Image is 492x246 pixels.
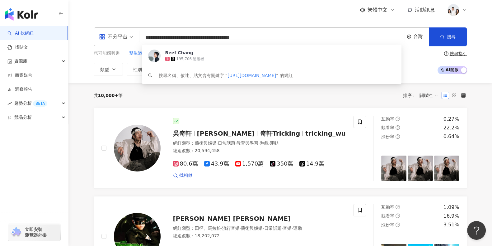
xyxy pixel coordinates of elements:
span: environment [407,35,411,39]
span: 43.9萬 [204,161,229,167]
span: 活動訊息 [415,7,435,13]
span: 日常話題 [264,226,282,231]
div: BETA [33,100,47,107]
span: [PERSON_NAME] [197,130,255,137]
span: 運動 [293,226,302,231]
div: 搜尋指引 [450,51,467,56]
span: 田徑、馬拉松 [195,226,221,231]
button: 搜尋 [429,27,467,46]
span: 14.9萬 [299,161,324,167]
span: · [263,226,264,231]
button: 性別 [127,63,156,75]
span: 藝術與娛樂 [241,226,263,231]
div: 總追蹤數 ： 20,594,458 [173,148,346,154]
span: question-circle [444,51,448,56]
a: searchAI 找網紅 [7,30,34,36]
a: 找相似 [173,172,192,179]
span: 競品分析 [14,110,32,124]
span: · [235,141,237,146]
span: 您可能感興趣： [94,50,124,56]
span: question-circle [396,134,400,139]
span: · [240,226,241,231]
span: 搜尋 [447,34,456,39]
div: 排序： [403,90,442,100]
div: 0.64% [443,133,459,140]
span: tricking_wu [305,130,346,137]
span: question-circle [396,117,400,121]
a: 洞察報告 [7,86,32,93]
div: 搜尋名稱、敘述、貼文含有關鍵字 “ ” 的網紅 [159,72,293,79]
span: 漲粉率 [381,134,394,139]
span: question-circle [396,214,400,218]
span: · [292,226,293,231]
span: · [217,141,218,146]
span: question-circle [396,205,400,209]
div: 台灣 [413,34,429,39]
span: 性別 [133,67,142,72]
span: appstore [99,34,105,40]
div: 不分平台 [99,32,128,42]
span: search [148,73,152,78]
div: 22.2% [443,124,459,131]
span: 1,570萬 [235,161,264,167]
div: Reef Chang [165,50,193,56]
span: rise [7,101,12,106]
div: 總追蹤數 ： 18,202,072 [173,233,346,239]
span: 教育與學習 [237,141,258,146]
img: KOL Avatar [148,50,161,62]
span: 吳奇軒 [173,130,192,137]
span: 趨勢分析 [14,96,47,110]
div: 0.27% [443,116,459,123]
span: 立即安裝 瀏覽器外掛 [25,227,47,238]
span: 藝術與娛樂 [195,141,217,146]
span: 遊戲 [260,141,269,146]
span: · [221,226,222,231]
img: post-image [408,156,433,181]
span: [PERSON_NAME] [PERSON_NAME] [173,215,291,222]
button: 類型 [94,63,123,75]
span: question-circle [396,223,400,227]
span: 繁體中文 [368,7,387,13]
img: KOL Avatar [114,125,161,171]
a: chrome extension立即安裝 瀏覽器外掛 [8,224,60,241]
span: question-circle [396,125,400,130]
span: 雙生過日子 [129,50,151,56]
div: 網紅類型 ： [173,225,346,232]
img: 20231221_NR_1399_Small.jpg [447,4,459,16]
div: 共 筆 [94,93,123,98]
img: post-image [381,156,406,181]
span: 運動 [270,141,279,146]
iframe: Help Scout Beacon - Open [467,221,486,240]
span: 類型 [100,67,109,72]
img: post-image [434,156,459,181]
div: 3.51% [443,221,459,228]
span: 關聯性 [419,90,438,100]
span: 流行音樂 [222,226,240,231]
span: · [282,226,283,231]
img: logo [5,8,38,21]
div: 1.09% [443,204,459,211]
a: 找貼文 [7,44,28,51]
span: 音樂 [283,226,292,231]
span: · [258,141,260,146]
a: 商案媒合 [7,72,32,79]
span: 80.6萬 [173,161,198,167]
span: 350萬 [270,161,293,167]
a: KOL Avatar吳奇軒[PERSON_NAME]奇軒Trickingtricking_wu網紅類型：藝術與娛樂·日常話題·教育與學習·遊戲·運動總追蹤數：20,594,45880.6萬43.... [94,108,467,189]
span: 找相似 [179,172,192,179]
span: 10,000+ [98,93,119,98]
span: 觀看率 [381,213,394,218]
span: 互動率 [381,116,394,121]
div: 網紅類型 ： [173,140,346,147]
div: 16.9% [443,213,459,219]
img: chrome extension [10,227,22,237]
span: 奇軒Tricking [260,130,300,137]
span: 日常話題 [218,141,235,146]
button: 雙生過日子 [129,50,151,57]
span: 觀看率 [381,125,394,130]
span: · [269,141,270,146]
span: [URL][DOMAIN_NAME] [227,73,276,78]
span: 資源庫 [14,54,27,68]
span: 互動率 [381,205,394,210]
span: 漲粉率 [381,222,394,227]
